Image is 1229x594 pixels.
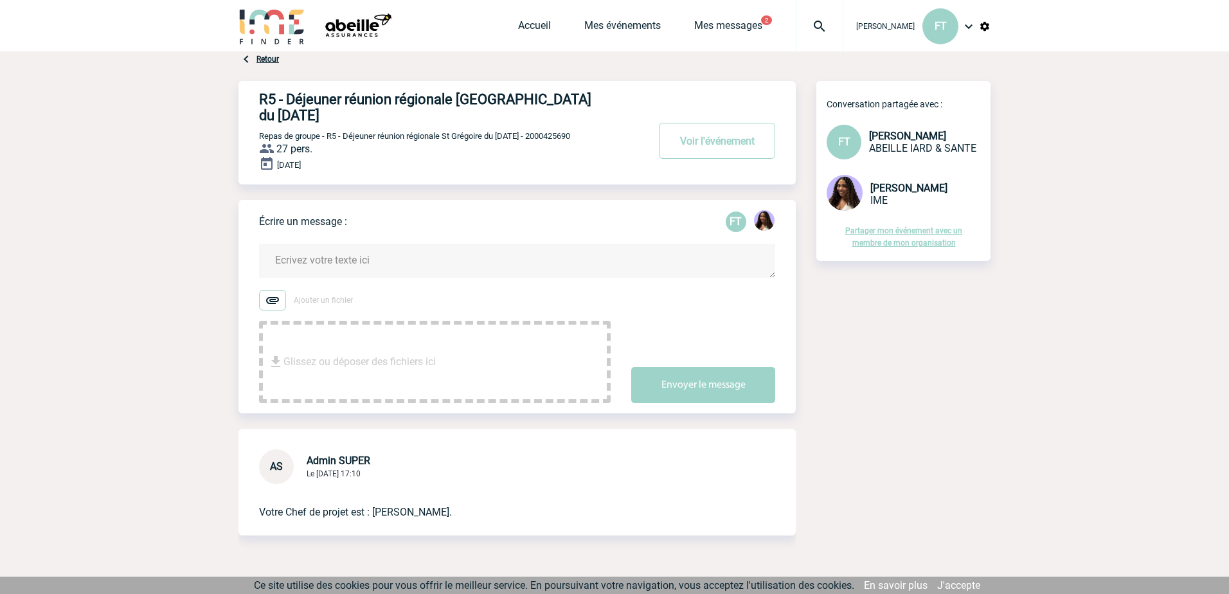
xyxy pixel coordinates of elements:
[294,296,353,305] span: Ajouter un fichier
[631,367,775,403] button: Envoyer le message
[238,8,305,44] img: IME-Finder
[869,142,976,154] span: ABEILLE IARD & SANTE
[584,19,661,37] a: Mes événements
[754,210,775,231] img: 131234-0.jpg
[694,19,762,37] a: Mes messages
[935,20,947,32] span: FT
[259,215,347,228] p: Écrire un message :
[726,212,746,232] div: Frédérique TOURNEUR
[256,55,279,64] a: Retour
[761,15,772,25] button: 2
[259,131,570,141] span: Repas de groupe - R5 - Déjeuner réunion régionale St Grégoire du [DATE] - 2000425690
[870,194,888,206] span: IME
[838,136,850,148] span: FT
[827,175,863,211] img: 131234-0.jpg
[726,212,746,232] p: FT
[937,579,980,591] a: J'accepte
[518,19,551,37] a: Accueil
[276,143,312,155] span: 27 pers.
[845,226,962,248] a: Partager mon événement avec un membre de mon organisation
[864,579,928,591] a: En savoir plus
[277,160,301,170] span: [DATE]
[259,91,609,123] h4: R5 - Déjeuner réunion régionale [GEOGRAPHIC_DATA] du [DATE]
[283,330,436,394] span: Glissez ou déposer des fichiers ici
[259,484,739,520] p: Votre Chef de projet est : [PERSON_NAME].
[268,354,283,370] img: file_download.svg
[827,99,991,109] p: Conversation partagée avec :
[856,22,915,31] span: [PERSON_NAME]
[869,130,946,142] span: [PERSON_NAME]
[870,182,947,194] span: [PERSON_NAME]
[307,455,370,467] span: Admin SUPER
[659,123,775,159] button: Voir l'événement
[254,579,854,591] span: Ce site utilise des cookies pour vous offrir le meilleur service. En poursuivant votre navigation...
[270,460,283,473] span: AS
[754,210,775,233] div: Jessica NETO BOGALHO
[307,469,361,478] span: Le [DATE] 17:10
